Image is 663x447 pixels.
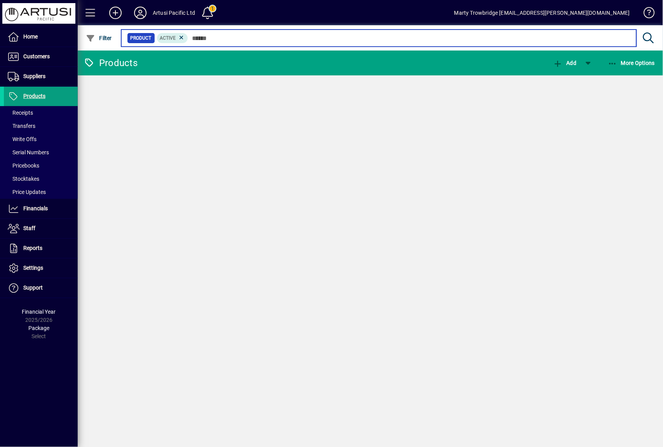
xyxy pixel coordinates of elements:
a: Staff [4,219,78,238]
span: Active [160,35,176,41]
a: Stocktakes [4,172,78,185]
span: Add [553,60,576,66]
button: Profile [128,6,153,20]
span: Pricebooks [8,162,39,169]
span: Stocktakes [8,176,39,182]
span: Suppliers [23,73,45,79]
span: Product [131,34,152,42]
a: Write Offs [4,133,78,146]
a: Reports [4,239,78,258]
mat-chip: Activation Status: Active [157,33,188,43]
button: Add [551,56,578,70]
a: Pricebooks [4,159,78,172]
a: Serial Numbers [4,146,78,159]
span: Reports [23,245,42,251]
span: Write Offs [8,136,37,142]
span: Customers [23,53,50,59]
a: Knowledge Base [638,2,653,27]
span: Financials [23,205,48,211]
a: Support [4,278,78,298]
a: Customers [4,47,78,66]
button: More Options [606,56,657,70]
span: Receipts [8,110,33,116]
span: Transfers [8,123,35,129]
a: Suppliers [4,67,78,86]
span: Home [23,33,38,40]
div: Artusi Pacific Ltd [153,7,195,19]
button: Filter [84,31,114,45]
span: Serial Numbers [8,149,49,155]
div: Products [84,57,138,69]
span: Package [28,325,49,331]
span: More Options [608,60,655,66]
a: Financials [4,199,78,218]
span: Settings [23,265,43,271]
span: Products [23,93,45,99]
a: Home [4,27,78,47]
a: Price Updates [4,185,78,199]
a: Transfers [4,119,78,133]
a: Receipts [4,106,78,119]
span: Staff [23,225,35,231]
span: Price Updates [8,189,46,195]
span: Financial Year [22,309,56,315]
div: Marty Trowbridge [EMAIL_ADDRESS][PERSON_NAME][DOMAIN_NAME] [454,7,630,19]
span: Support [23,285,43,291]
button: Add [103,6,128,20]
span: Filter [86,35,112,41]
a: Settings [4,258,78,278]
